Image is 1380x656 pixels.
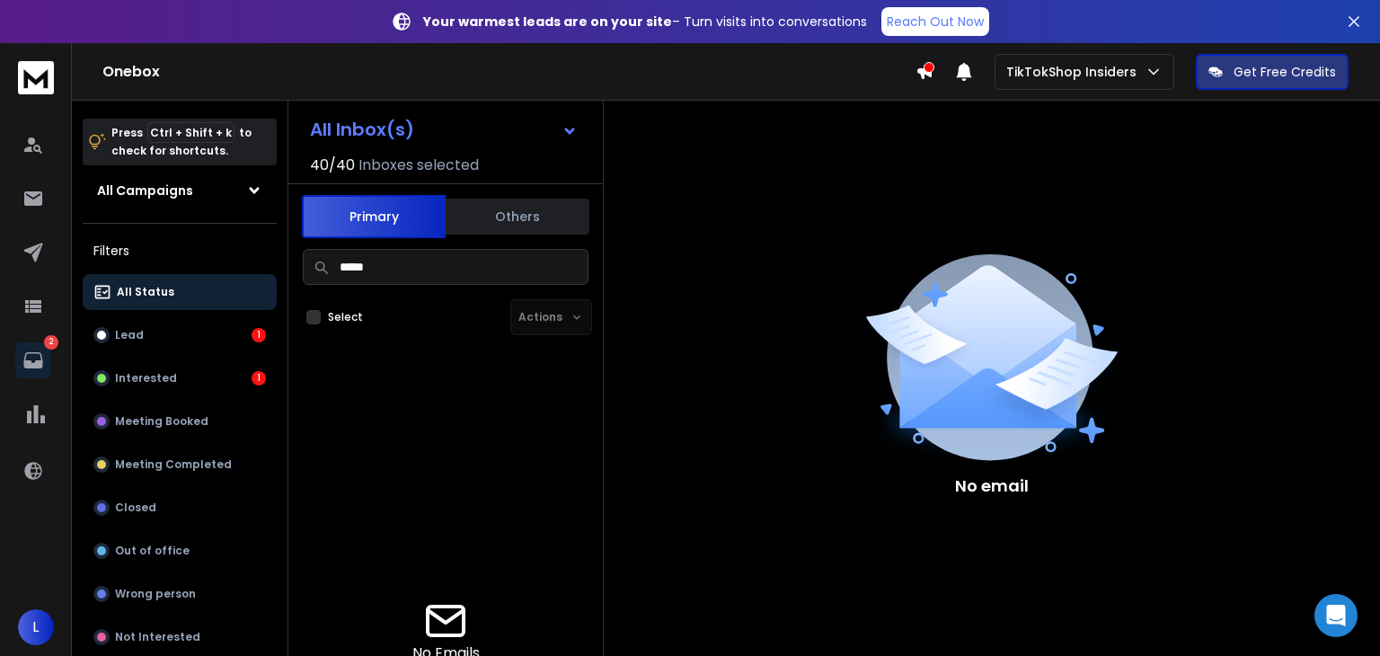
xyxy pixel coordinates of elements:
button: Get Free Credits [1196,54,1349,90]
button: Primary [302,195,446,238]
p: Wrong person [115,587,196,601]
a: Reach Out Now [881,7,989,36]
p: Press to check for shortcuts. [111,124,252,160]
p: Closed [115,501,156,515]
h3: Inboxes selected [358,155,479,176]
button: Meeting Booked [83,403,277,439]
h1: Onebox [102,61,916,83]
p: Interested [115,371,177,386]
strong: Your warmest leads are on your site [423,13,672,31]
button: Wrong person [83,576,277,612]
button: All Status [83,274,277,310]
a: 2 [15,342,51,378]
button: Lead1 [83,317,277,353]
div: 1 [252,328,266,342]
p: Reach Out Now [887,13,984,31]
label: Select [328,310,363,324]
button: Interested1 [83,360,277,396]
p: Meeting Booked [115,414,208,429]
p: Get Free Credits [1234,63,1336,81]
button: L [18,609,54,645]
div: 1 [252,371,266,386]
p: Lead [115,328,144,342]
p: 2 [44,335,58,350]
button: Not Interested [83,619,277,655]
button: Meeting Completed [83,447,277,483]
div: Open Intercom Messenger [1314,594,1358,637]
button: Closed [83,490,277,526]
p: No email [955,474,1029,499]
p: Not Interested [115,630,200,644]
p: TikTokShop Insiders [1006,63,1144,81]
h3: Filters [83,238,277,263]
button: All Inbox(s) [296,111,592,147]
p: Out of office [115,544,190,558]
span: Ctrl + Shift + k [147,122,234,143]
button: Others [446,197,589,236]
img: logo [18,61,54,94]
button: Out of office [83,533,277,569]
span: 40 / 40 [310,155,355,176]
h1: All Campaigns [97,182,193,199]
p: Meeting Completed [115,457,232,472]
p: – Turn visits into conversations [423,13,867,31]
h1: All Inbox(s) [310,120,414,138]
p: All Status [117,285,174,299]
button: All Campaigns [83,173,277,208]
